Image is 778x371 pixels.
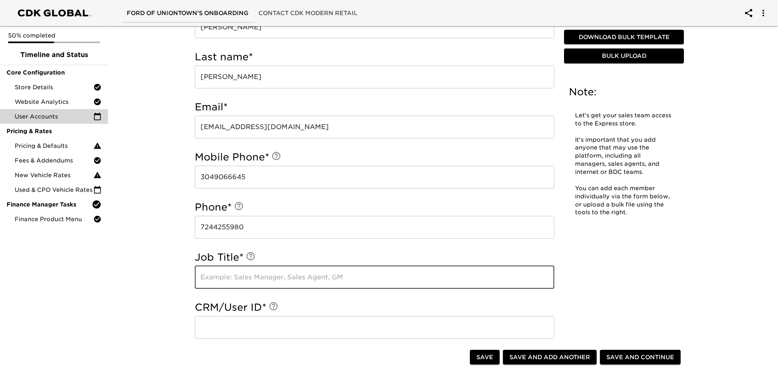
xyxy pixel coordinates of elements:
[15,171,93,179] span: New Vehicle Rates
[7,200,92,209] span: Finance Manager Tasks
[195,216,554,239] input: Example: 310-555-1234 ex. 012
[600,350,681,365] button: Save and Continue
[575,184,673,217] p: You can add each member individually via the form below, or upload a bulk file using the tools to...
[258,8,357,18] span: Contact CDK Modern Retail
[195,166,554,189] input: Example: 123-456-7890
[7,68,101,77] span: Core Configuration
[15,83,93,91] span: Store Details
[470,350,500,365] button: Save
[7,50,101,60] span: Timeline and Status
[509,352,590,362] span: Save and Add Another
[739,3,758,23] button: account of current user
[15,156,93,165] span: Fees & Addendums
[195,50,554,64] h5: Last name
[575,136,673,176] p: It's important that you add anyone that may use the platform, including all managers, sales agent...
[195,301,554,314] h5: CRM/User ID
[503,350,597,365] button: Save and Add Another
[15,142,93,150] span: Pricing & Defaults
[195,251,554,264] h5: Job Title
[476,352,493,362] span: Save
[567,51,681,61] span: Bulk Upload
[15,215,93,223] span: Finance Product Menu
[195,101,554,114] h5: Email
[15,98,93,106] span: Website Analytics
[127,8,249,18] span: Ford of Uniontown's Onboarding
[564,30,684,45] button: Download Bulk Template
[195,151,554,164] h5: Mobile Phone
[564,49,684,64] button: Bulk Upload
[567,32,681,42] span: Download Bulk Template
[15,186,93,194] span: Used & CPO Vehicle Rates
[195,201,554,214] h5: Phone
[754,3,773,23] button: account of current user
[15,112,93,121] span: User Accounts
[7,127,101,135] span: Pricing & Rates
[569,86,679,99] h5: Note:
[8,31,100,40] p: 50% completed
[575,112,673,128] p: Let's get your sales team access to the Express store.
[606,352,674,362] span: Save and Continue
[195,266,554,289] input: Example: Sales Manager, Sales Agent, GM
